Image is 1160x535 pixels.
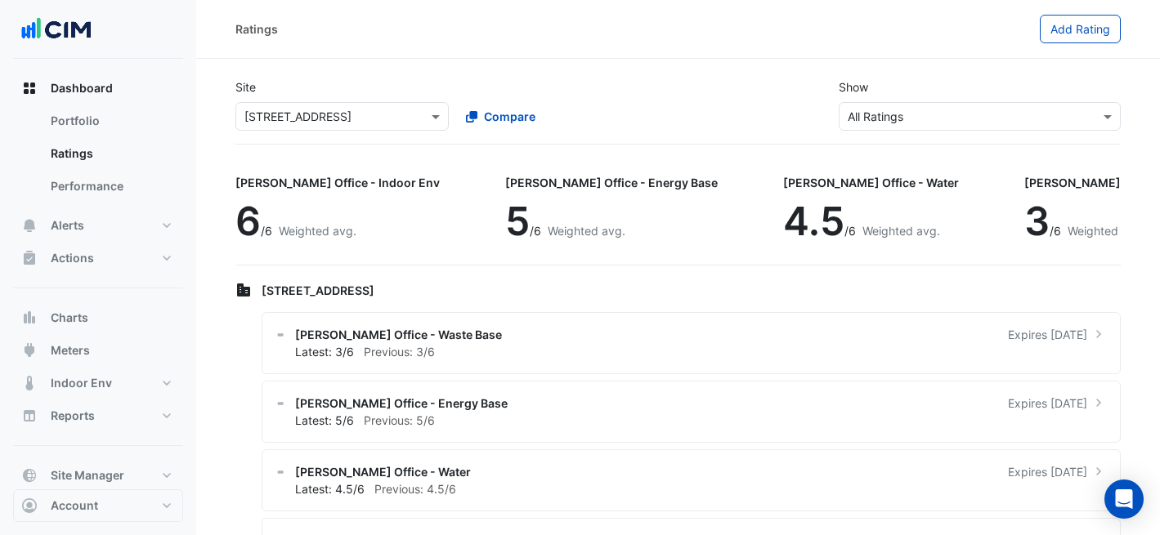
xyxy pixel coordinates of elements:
span: Add Rating [1050,22,1110,36]
app-icon: Reports [21,408,38,424]
span: Weighted avg. [862,224,940,238]
div: [PERSON_NAME] Office - Energy Base [505,174,718,191]
span: Weighted avg. [279,224,356,238]
button: Dashboard [13,72,183,105]
div: Ratings [235,20,278,38]
span: Meters [51,342,90,359]
span: Weighted avg. [548,224,625,238]
span: Expires [DATE] [1008,326,1087,343]
button: Compare [455,102,546,131]
span: Latest: 5/6 [295,413,354,427]
label: Show [839,78,868,96]
app-icon: Meters [21,342,38,359]
span: /6 [844,224,856,238]
span: Expires [DATE] [1008,463,1087,480]
img: Company Logo [20,13,93,46]
span: [PERSON_NAME] Office - Energy Base [295,395,508,412]
span: 6 [235,197,261,245]
span: Dashboard [51,80,113,96]
span: Compare [484,108,535,125]
span: Weighted avg. [1068,224,1145,238]
button: Add Rating [1040,15,1121,43]
button: Alerts [13,209,183,242]
a: Performance [38,170,183,203]
span: /6 [261,224,272,238]
app-icon: Dashboard [21,80,38,96]
span: 4.5 [783,197,844,245]
span: Alerts [51,217,84,234]
label: Site [235,78,256,96]
div: [PERSON_NAME] Office - Water [783,174,959,191]
button: Account [13,489,183,522]
button: Site Manager [13,459,183,492]
div: Open Intercom Messenger [1104,479,1144,519]
span: Reports [51,408,95,424]
button: Charts [13,301,183,334]
app-icon: Charts [21,310,38,326]
app-icon: Actions [21,250,38,266]
span: 3 [1024,197,1050,245]
span: Indoor Env [51,375,112,391]
span: [PERSON_NAME] Office - Water [295,463,471,480]
button: Meters [13,334,183,367]
app-icon: Indoor Env [21,375,38,391]
span: /6 [1050,224,1061,238]
span: Previous: 4.5/6 [374,482,456,496]
span: Expires [DATE] [1008,395,1087,412]
button: Actions [13,242,183,274]
span: [STREET_ADDRESS] [262,283,374,297]
span: /6 [530,224,541,238]
span: Actions [51,250,94,266]
a: Portfolio [38,105,183,137]
span: Account [51,497,98,514]
div: [PERSON_NAME] Office - Indoor Env [235,174,440,191]
button: Reports [13,399,183,432]
app-icon: Site Manager [21,467,38,484]
span: 5 [505,197,530,245]
a: Ratings [38,137,183,170]
span: Site Manager [51,467,124,484]
span: Charts [51,310,88,326]
button: Indoor Env [13,367,183,399]
span: Previous: 3/6 [364,345,435,359]
span: Previous: 5/6 [364,413,435,427]
div: Dashboard [13,105,183,209]
span: [PERSON_NAME] Office - Waste Base [295,326,502,343]
span: Latest: 3/6 [295,345,354,359]
span: Latest: 4.5/6 [295,482,365,496]
app-icon: Alerts [21,217,38,234]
